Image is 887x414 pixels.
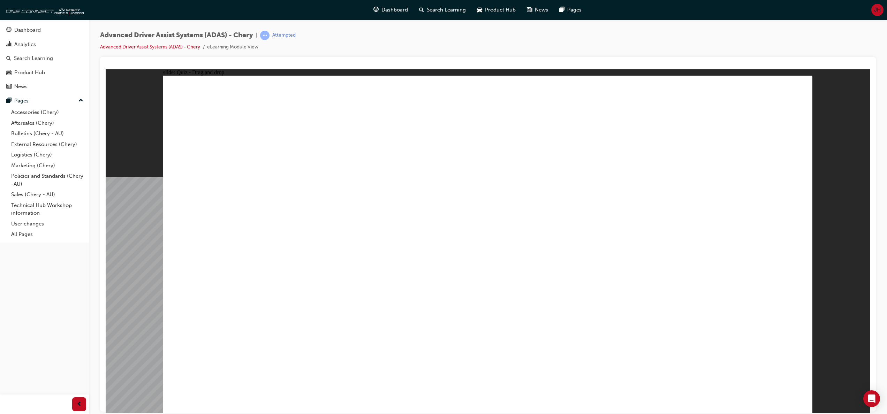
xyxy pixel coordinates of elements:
a: Dashboard [3,24,86,37]
div: Dashboard [14,26,41,34]
span: chart-icon [6,41,12,48]
div: Attempted [272,32,296,39]
a: External Resources (Chery) [8,139,86,150]
span: | [256,31,257,39]
img: oneconnect [3,3,84,17]
span: guage-icon [373,6,379,14]
span: pages-icon [6,98,12,104]
span: Product Hub [485,6,516,14]
a: Analytics [3,38,86,51]
span: search-icon [419,6,424,14]
span: news-icon [6,84,12,90]
span: search-icon [6,55,11,62]
span: up-icon [78,96,83,105]
a: car-iconProduct Hub [471,3,521,17]
a: Marketing (Chery) [8,160,86,171]
span: car-icon [6,70,12,76]
a: Advanced Driver Assist Systems (ADAS) - Chery [100,44,200,50]
span: Pages [567,6,582,14]
span: news-icon [527,6,532,14]
div: Analytics [14,40,36,48]
a: search-iconSearch Learning [414,3,471,17]
a: User changes [8,219,86,229]
span: pages-icon [559,6,564,14]
a: Policies and Standards (Chery -AU) [8,171,86,189]
a: Aftersales (Chery) [8,118,86,129]
a: Technical Hub Workshop information [8,200,86,219]
button: JH [871,4,884,16]
span: Search Learning [427,6,466,14]
li: eLearning Module View [207,43,258,51]
a: news-iconNews [521,3,554,17]
a: pages-iconPages [554,3,587,17]
div: News [14,83,28,91]
span: Advanced Driver Assist Systems (ADAS) - Chery [100,31,253,39]
a: Sales (Chery - AU) [8,189,86,200]
div: Open Intercom Messenger [863,390,880,407]
a: Product Hub [3,66,86,79]
span: guage-icon [6,27,12,33]
span: News [535,6,548,14]
span: Dashboard [381,6,408,14]
a: Bulletins (Chery - AU) [8,128,86,139]
a: Logistics (Chery) [8,149,86,160]
a: News [3,80,86,93]
button: Pages [3,94,86,107]
a: All Pages [8,229,86,240]
span: prev-icon [77,400,82,409]
a: guage-iconDashboard [368,3,414,17]
div: Search Learning [14,54,53,62]
a: Accessories (Chery) [8,107,86,118]
div: Product Hub [14,69,45,77]
span: car-icon [477,6,482,14]
span: JH [874,6,881,14]
div: Pages [14,97,29,105]
a: Search Learning [3,52,86,65]
button: DashboardAnalyticsSearch LearningProduct HubNews [3,22,86,94]
span: learningRecordVerb_ATTEMPT-icon [260,31,270,40]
